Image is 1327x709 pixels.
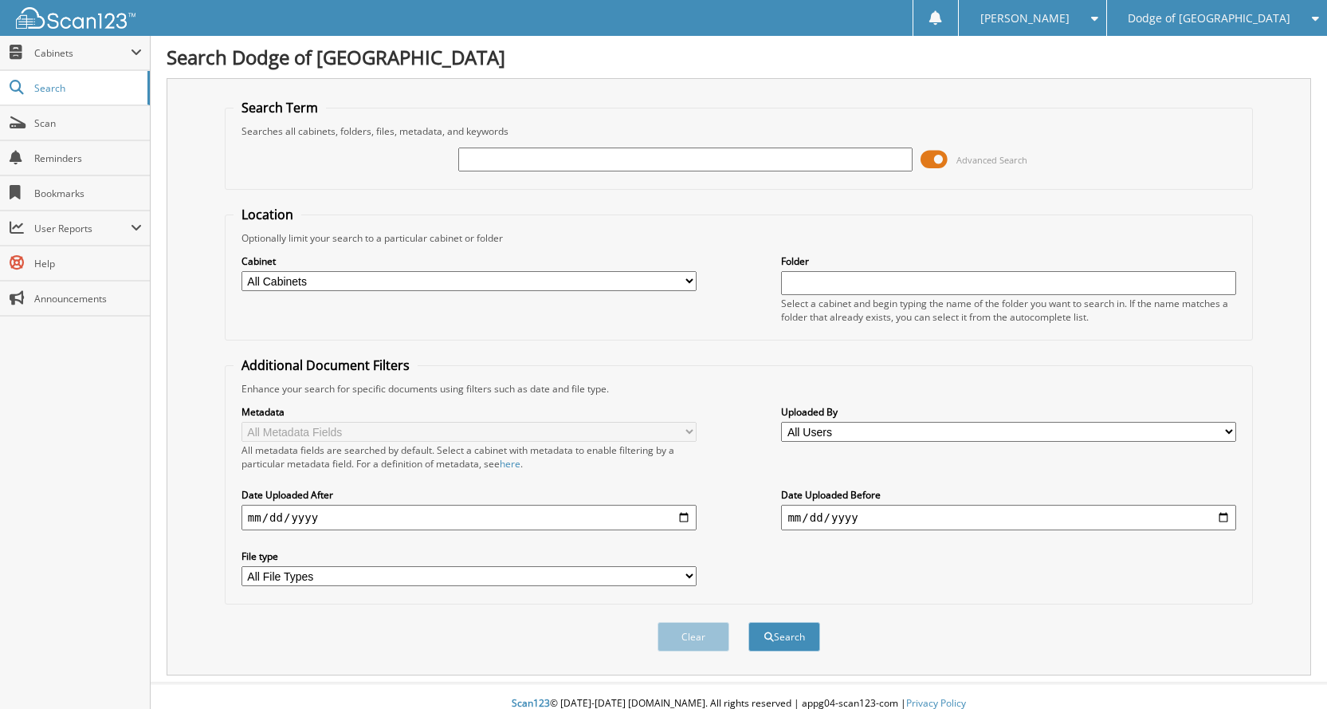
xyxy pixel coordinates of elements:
[16,7,135,29] img: scan123-logo-white.svg
[167,44,1311,70] h1: Search Dodge of [GEOGRAPHIC_DATA]
[658,622,729,652] button: Clear
[234,382,1244,396] div: Enhance your search for specific documents using filters such as date and file type.
[241,549,697,563] label: File type
[956,154,1027,166] span: Advanced Search
[241,443,697,471] div: All metadata fields are searched by default. Select a cabinet with metadata to enable filtering b...
[781,488,1236,502] label: Date Uploaded Before
[234,124,1244,138] div: Searches all cabinets, folders, files, metadata, and keywords
[34,292,142,305] span: Announcements
[34,187,142,200] span: Bookmarks
[1128,14,1290,23] span: Dodge of [GEOGRAPHIC_DATA]
[241,488,697,502] label: Date Uploaded After
[980,14,1070,23] span: [PERSON_NAME]
[781,505,1236,530] input: end
[34,46,131,60] span: Cabinets
[34,152,142,165] span: Reminders
[500,457,520,471] a: here
[781,405,1236,419] label: Uploaded By
[34,257,142,270] span: Help
[34,116,142,130] span: Scan
[241,405,697,419] label: Metadata
[748,622,820,652] button: Search
[781,254,1236,268] label: Folder
[241,505,697,530] input: start
[234,356,418,374] legend: Additional Document Filters
[234,99,326,116] legend: Search Term
[781,297,1236,324] div: Select a cabinet and begin typing the name of the folder you want to search in. If the name match...
[234,206,301,223] legend: Location
[234,231,1244,245] div: Optionally limit your search to a particular cabinet or folder
[34,222,131,235] span: User Reports
[34,81,139,95] span: Search
[241,254,697,268] label: Cabinet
